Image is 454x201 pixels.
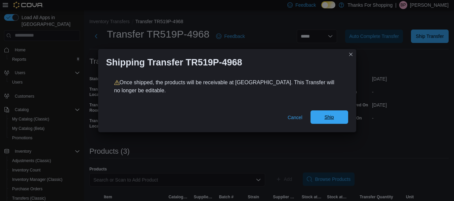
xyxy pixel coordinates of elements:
[324,114,334,120] span: Ship
[285,111,305,124] button: Cancel
[347,50,355,58] button: Closes this modal window
[311,110,348,124] button: Ship
[106,57,242,68] h1: Shipping Transfer TR519P-4968
[114,79,340,95] p: Once shipped, the products will be receivable at [GEOGRAPHIC_DATA]. This Transfer will no longer ...
[288,114,302,121] span: Cancel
